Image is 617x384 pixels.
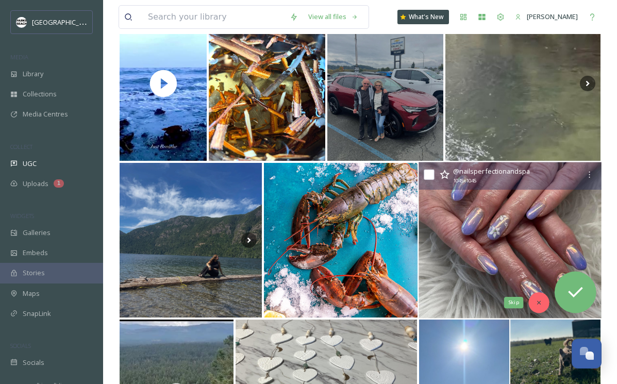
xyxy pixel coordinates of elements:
[397,10,449,24] a: What's New
[23,358,44,368] span: Socials
[327,6,444,161] img: 😎SOLD😎 by THE MAGIX Big thanks to Dietmar and Susan for choosing The MagiX yourislandgm ! Huge co...
[504,297,523,309] div: Skip
[23,89,57,99] span: Collections
[54,179,64,188] div: 1
[453,166,529,176] span: @ nailsperfectionandspa
[10,342,31,349] span: SOCIALS
[209,6,325,161] img: Lymph clearing and Immune boosting Alder bark tea. Love this medicine! Can be used in place of Ec...
[23,228,51,238] span: Galleries
[303,7,363,27] a: View all files
[10,53,28,61] span: MEDIA
[143,6,285,28] input: Search your library
[23,289,40,298] span: Maps
[23,69,43,79] span: Library
[10,143,32,151] span: COLLECT
[419,162,602,319] img: Ombre Chrome Nails #ombrenaildesign #ombrenailart #ombrenails💅 #ombrenails #summernailart #nailin...
[23,309,51,319] span: SnapLink
[445,6,601,161] img: Went for a rainy walk with coty_brooks101 and the girls to watch the cycle of life for our treasu...
[16,17,27,27] img: parks%20beach.jpg
[510,7,583,27] a: [PERSON_NAME]
[23,268,45,278] span: Stories
[572,339,602,369] button: Open Chat
[32,17,124,27] span: [GEOGRAPHIC_DATA] Tourism
[23,109,68,119] span: Media Centres
[10,212,34,220] span: WIDGETS
[264,163,417,318] img: 🌊 Straight from the ocean to your plate, available while the season lasts. ⁠ ⁠ Our Boat to Table ...
[23,248,48,258] span: Embeds
[453,177,476,185] span: 1045 x 1045
[23,179,48,189] span: Uploads
[23,159,37,169] span: UGC
[527,12,578,21] span: [PERSON_NAME]
[120,163,262,318] img: Vancouver Island 🏝️ #vancouver #vancouverisland #goatsontheroof #victoriabccanada #victoria #whal...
